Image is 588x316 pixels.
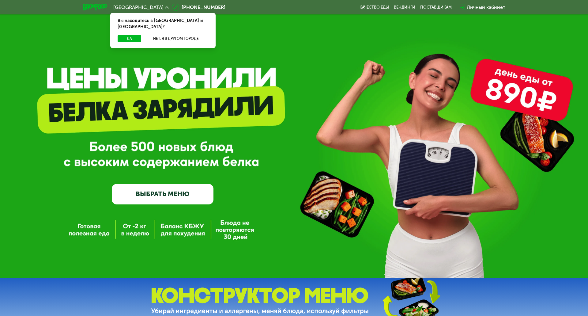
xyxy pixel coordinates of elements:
[118,35,141,42] button: Да
[360,5,389,10] a: Качество еды
[467,4,505,11] div: Личный кабинет
[112,184,213,204] a: ВЫБРАТЬ МЕНЮ
[110,13,216,35] div: Вы находитесь в [GEOGRAPHIC_DATA] и [GEOGRAPHIC_DATA]?
[144,35,208,42] button: Нет, я в другом городе
[420,5,452,10] div: поставщикам
[394,5,415,10] a: Вендинги
[172,4,225,11] a: [PHONE_NUMBER]
[113,5,164,10] span: [GEOGRAPHIC_DATA]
